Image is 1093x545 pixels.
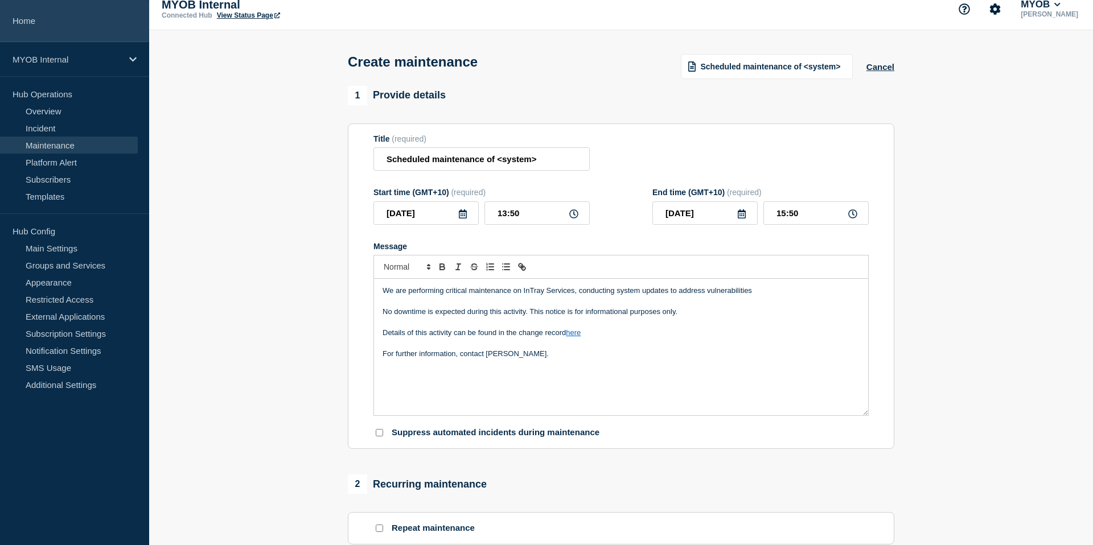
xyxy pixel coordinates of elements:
input: Suppress automated incidents during maintenance [376,429,383,436]
span: Scheduled maintenance of <system> [700,62,840,71]
span: (required) [392,134,426,143]
button: Toggle italic text [450,260,466,274]
button: Toggle bulleted list [498,260,514,274]
span: (required) [451,188,486,197]
p: For further information, contact [PERSON_NAME]. [383,349,860,359]
button: Toggle strikethrough text [466,260,482,274]
p: Connected Hub [162,11,212,19]
input: Title [373,147,590,171]
input: Repeat maintenance [376,525,383,532]
div: Message [373,242,869,251]
div: Title [373,134,590,143]
button: Toggle ordered list [482,260,498,274]
p: MYOB Internal [13,55,122,64]
button: Toggle bold text [434,260,450,274]
span: Font size [379,260,434,274]
img: template icon [688,61,696,72]
h1: Create maintenance [348,54,478,70]
p: [PERSON_NAME] [1018,10,1080,18]
p: No downtime is expected during this activity. This notice is for informational purposes only. [383,307,860,317]
input: HH:MM [763,201,869,225]
div: Recurring maintenance [348,474,487,494]
div: Message [374,279,868,415]
a: here [566,328,581,337]
button: Cancel [866,62,894,72]
a: View Status Page [217,11,280,19]
input: HH:MM [484,201,590,225]
input: YYYY-MM-DD [373,201,479,225]
span: 2 [348,474,367,494]
p: Repeat maintenance [392,523,475,534]
button: Toggle link [514,260,530,274]
span: (required) [727,188,762,197]
p: Suppress automated incidents during maintenance [392,427,599,438]
div: Provide details [348,86,446,105]
p: Details of this activity can be found in the change record [383,328,860,338]
div: End time (GMT+10) [652,188,869,197]
input: YYYY-MM-DD [652,201,758,225]
span: 1 [348,86,367,105]
p: We are performing critical maintenance on InTray Services, conducting system updates to address v... [383,286,860,296]
div: Start time (GMT+10) [373,188,590,197]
